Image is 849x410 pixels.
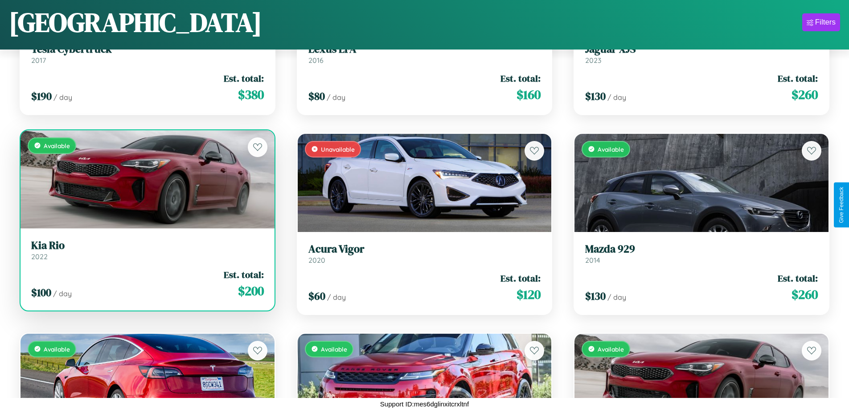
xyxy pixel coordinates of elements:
span: Est. total: [778,72,818,85]
span: $ 130 [585,89,606,104]
span: 2022 [31,252,48,261]
span: / day [327,93,345,102]
h3: Tesla Cybertruck [31,43,264,56]
span: / day [327,293,346,302]
a: Tesla Cybertruck2017 [31,43,264,65]
span: / day [53,289,72,298]
a: Lexus LFA2016 [308,43,541,65]
span: / day [53,93,72,102]
span: Est. total: [224,268,264,281]
h1: [GEOGRAPHIC_DATA] [9,4,262,41]
a: Kia Rio2022 [31,239,264,261]
span: $ 260 [792,86,818,104]
span: $ 260 [792,286,818,303]
span: 2023 [585,56,601,65]
span: $ 190 [31,89,52,104]
span: Available [44,345,70,353]
span: $ 60 [308,289,325,303]
span: $ 380 [238,86,264,104]
span: 2016 [308,56,324,65]
span: Est. total: [224,72,264,85]
span: Available [321,345,347,353]
span: Unavailable [321,145,355,153]
span: $ 200 [238,282,264,300]
span: Available [598,345,624,353]
h3: Mazda 929 [585,243,818,256]
h3: Kia Rio [31,239,264,252]
span: Est. total: [500,72,541,85]
span: Est. total: [778,272,818,285]
h3: Acura Vigor [308,243,541,256]
span: $ 160 [517,86,541,104]
span: 2014 [585,256,600,265]
h3: Lexus LFA [308,43,541,56]
span: $ 100 [31,285,51,300]
a: Mazda 9292014 [585,243,818,265]
span: 2020 [308,256,325,265]
span: Available [44,142,70,149]
span: Est. total: [500,272,541,285]
div: Give Feedback [838,187,845,223]
a: Acura Vigor2020 [308,243,541,265]
div: Filters [815,18,836,27]
button: Filters [802,13,840,31]
span: $ 120 [517,286,541,303]
span: 2017 [31,56,46,65]
span: / day [607,293,626,302]
span: $ 80 [308,89,325,104]
span: Available [598,145,624,153]
span: / day [607,93,626,102]
span: $ 130 [585,289,606,303]
a: Jaguar XJS2023 [585,43,818,65]
p: Support ID: mes6dglinxitcrxltnf [380,398,469,410]
h3: Jaguar XJS [585,43,818,56]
